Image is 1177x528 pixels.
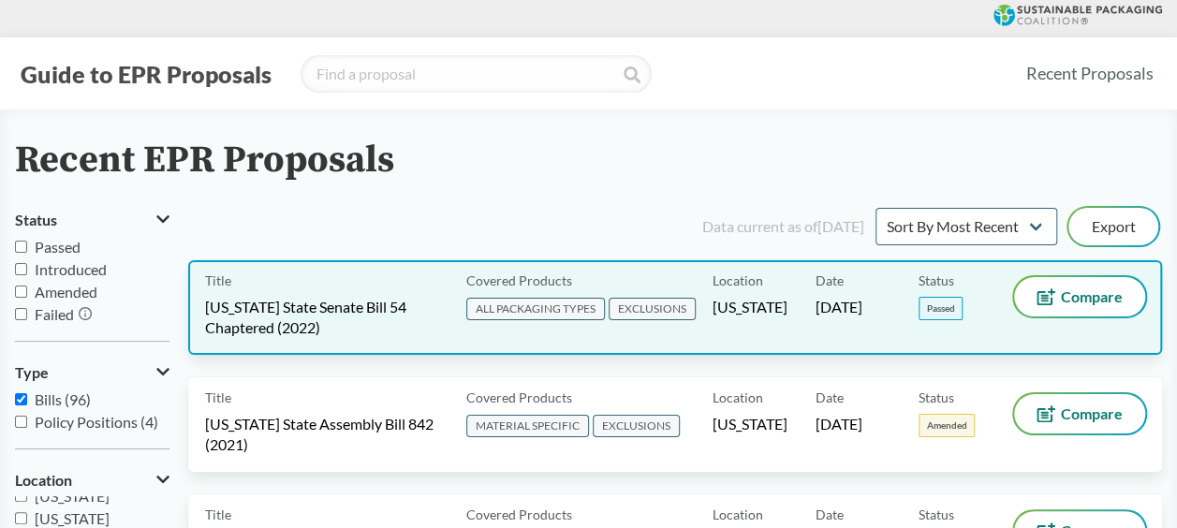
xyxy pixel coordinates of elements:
[15,59,277,89] button: Guide to EPR Proposals
[816,505,844,524] span: Date
[205,505,231,524] span: Title
[466,298,605,320] span: ALL PACKAGING TYPES
[35,238,81,256] span: Passed
[15,241,27,253] input: Passed
[466,505,572,524] span: Covered Products
[593,415,680,437] span: EXCLUSIONS
[466,271,572,290] span: Covered Products
[816,297,862,317] span: [DATE]
[35,413,158,431] span: Policy Positions (4)
[35,305,74,323] span: Failed
[205,297,444,338] span: [US_STATE] State Senate Bill 54 Chaptered (2022)
[15,512,27,524] input: [US_STATE]
[205,388,231,407] span: Title
[15,364,49,381] span: Type
[15,212,57,228] span: Status
[1068,208,1158,245] button: Export
[1018,52,1162,95] a: Recent Proposals
[919,297,963,320] span: Passed
[816,271,844,290] span: Date
[15,393,27,405] input: Bills (96)
[15,286,27,298] input: Amended
[15,139,394,182] h2: Recent EPR Proposals
[713,271,763,290] span: Location
[713,414,787,434] span: [US_STATE]
[15,416,27,428] input: Policy Positions (4)
[919,414,975,437] span: Amended
[466,388,572,407] span: Covered Products
[1014,394,1145,433] button: Compare
[205,414,444,455] span: [US_STATE] State Assembly Bill 842 (2021)
[35,283,97,301] span: Amended
[15,357,169,389] button: Type
[919,388,954,407] span: Status
[15,308,27,320] input: Failed
[301,55,652,93] input: Find a proposal
[1014,277,1145,316] button: Compare
[35,390,91,408] span: Bills (96)
[1061,406,1123,421] span: Compare
[713,505,763,524] span: Location
[816,388,844,407] span: Date
[713,297,787,317] span: [US_STATE]
[35,509,110,527] span: [US_STATE]
[816,414,862,434] span: [DATE]
[919,505,954,524] span: Status
[35,260,107,278] span: Introduced
[702,215,864,238] div: Data current as of [DATE]
[15,204,169,236] button: Status
[15,490,27,502] input: [US_STATE]
[713,388,763,407] span: Location
[35,487,110,505] span: [US_STATE]
[15,472,72,489] span: Location
[609,298,696,320] span: EXCLUSIONS
[919,271,954,290] span: Status
[205,271,231,290] span: Title
[466,415,589,437] span: MATERIAL SPECIFIC
[1061,289,1123,304] span: Compare
[15,464,169,496] button: Location
[15,263,27,275] input: Introduced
